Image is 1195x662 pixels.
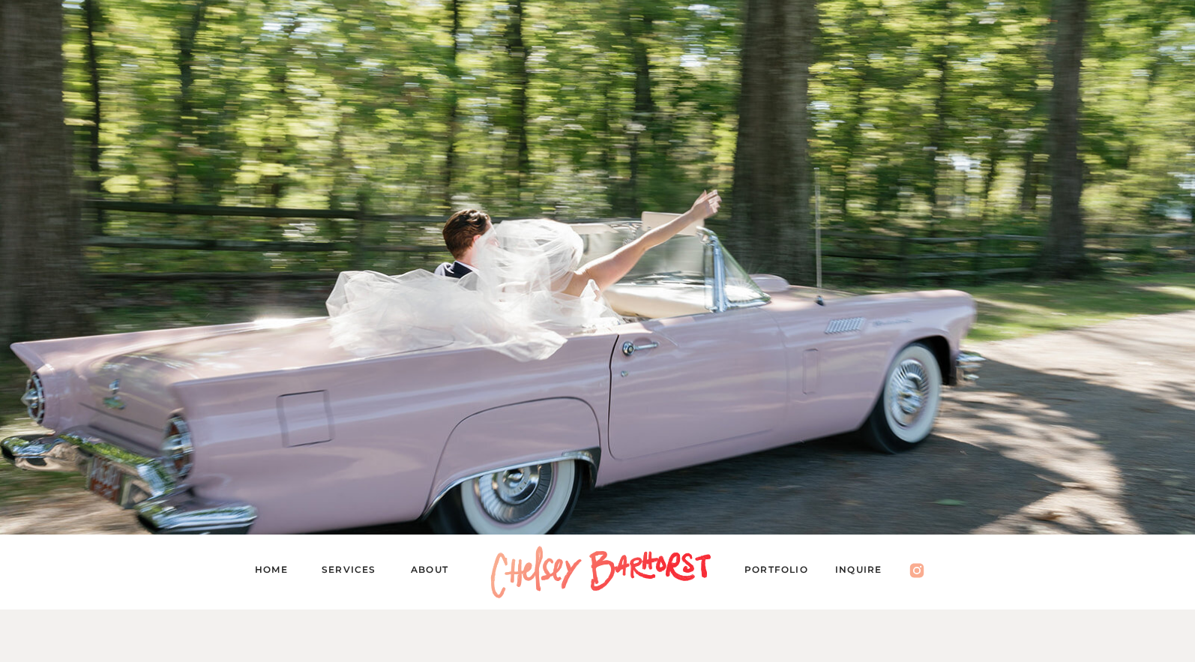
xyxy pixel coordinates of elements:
[744,562,822,583] a: PORTFOLIO
[835,562,897,583] a: Inquire
[411,562,463,583] a: About
[255,562,300,583] a: Home
[322,562,389,583] a: Services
